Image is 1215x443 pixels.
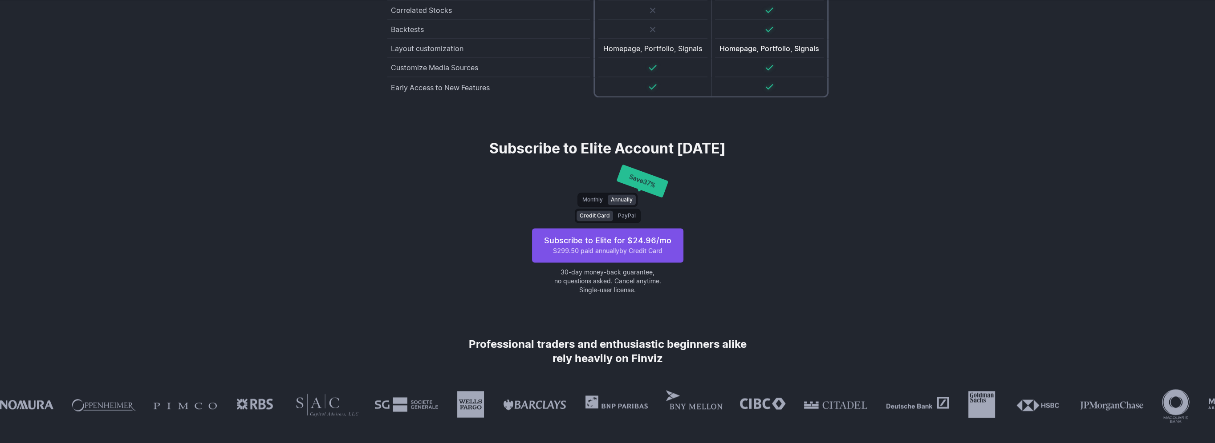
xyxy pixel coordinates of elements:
[465,337,750,366] h1: Professional traders and enthusiastic beginners alike rely heavily on Finviz
[391,62,586,73] div: Customize Media Sources
[532,228,683,262] button: Subscribe to Elite for $24.96/mo$299.50 paid annuallyby Credit Card
[539,246,676,255] span: $299.50 paid annually by Credit Card
[391,81,586,93] div: Early Access to New Features
[615,210,639,221] button: PayPal
[579,194,606,205] button: Monthly
[719,43,820,54] div: Homepage, Portfolio, Signals
[611,195,633,204] span: Annually
[602,43,704,54] div: Homepage, Portfolio, Signals
[616,164,668,197] div: Save 37 %
[391,24,586,35] div: Backtests
[580,211,610,220] span: Credit Card
[577,210,613,221] button: Credit Card
[618,211,636,220] span: PayPal
[582,195,603,204] span: Monthly
[608,194,636,205] button: Annually
[539,235,676,255] span: Subscribe to Elite for $ 24.96 /mo
[391,43,586,54] div: Layout customization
